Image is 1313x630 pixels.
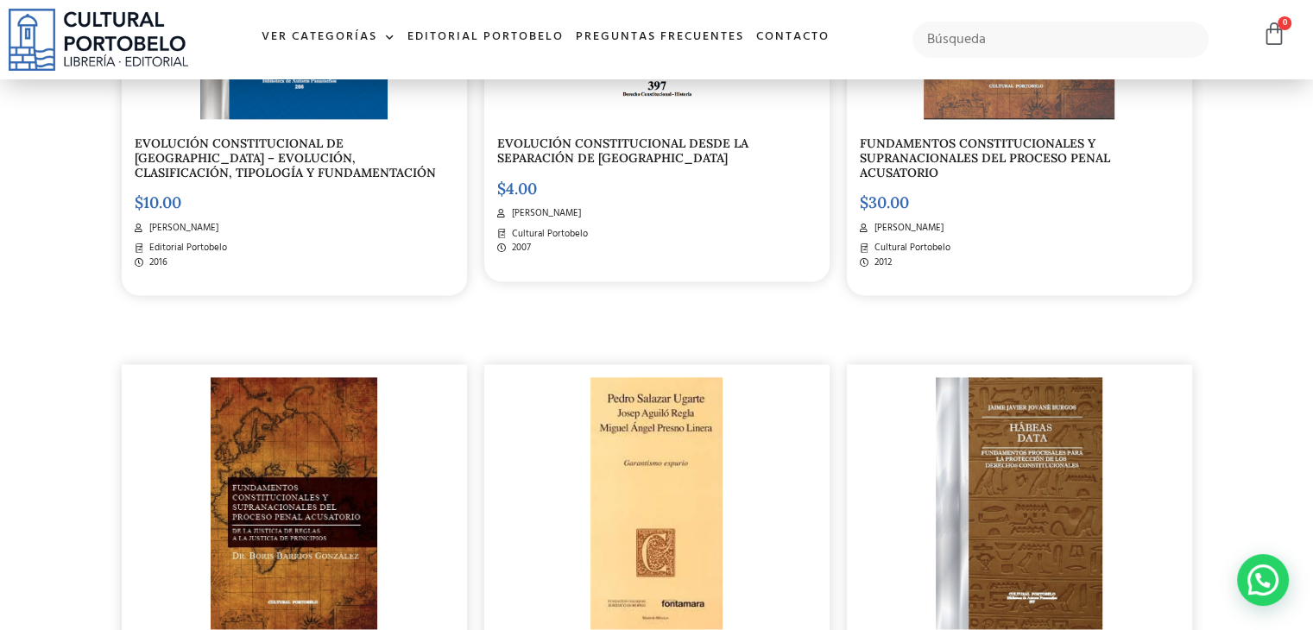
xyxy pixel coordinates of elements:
[135,192,181,212] bdi: 10.00
[936,377,1102,629] img: BA257-2.jpg
[870,221,944,236] span: [PERSON_NAME]
[860,192,909,212] bdi: 30.00
[211,377,377,629] img: BA204-2.jpg
[401,19,570,56] a: Editorial Portobelo
[135,192,143,212] span: $
[870,241,950,255] span: Cultural Portobelo
[570,19,750,56] a: Preguntas frecuentes
[497,179,506,198] span: $
[508,241,531,255] span: 2007
[145,255,167,270] span: 2016
[508,206,581,221] span: [PERSON_NAME]
[912,22,1209,58] input: Búsqueda
[497,135,748,166] a: EVOLUCIÓN CONSTITUCIONAL DESDE LA SEPARACIÓN DE [GEOGRAPHIC_DATA]
[508,227,588,242] span: Cultural Portobelo
[860,135,1110,180] a: FUNDAMENTOS CONSTITUCIONALES Y SUPRANACIONALES DEL PROCESO PENAL ACUSATORIO
[145,241,227,255] span: Editorial Portobelo
[860,192,868,212] span: $
[256,19,401,56] a: Ver Categorías
[145,221,218,236] span: [PERSON_NAME]
[590,377,723,629] img: garantismo_espurio-2.jpeg
[870,255,892,270] span: 2012
[1237,554,1289,606] div: Contactar por WhatsApp
[1262,22,1286,47] a: 0
[1278,16,1291,30] span: 0
[497,179,537,198] bdi: 4.00
[135,135,436,180] a: EVOLUCIÓN CONSTITUCIONAL DE [GEOGRAPHIC_DATA] – EVOLUCIÓN, CLASIFICACIÓN, TIPOLOGÍA Y FUNDAMENTACIÓN
[750,19,836,56] a: Contacto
